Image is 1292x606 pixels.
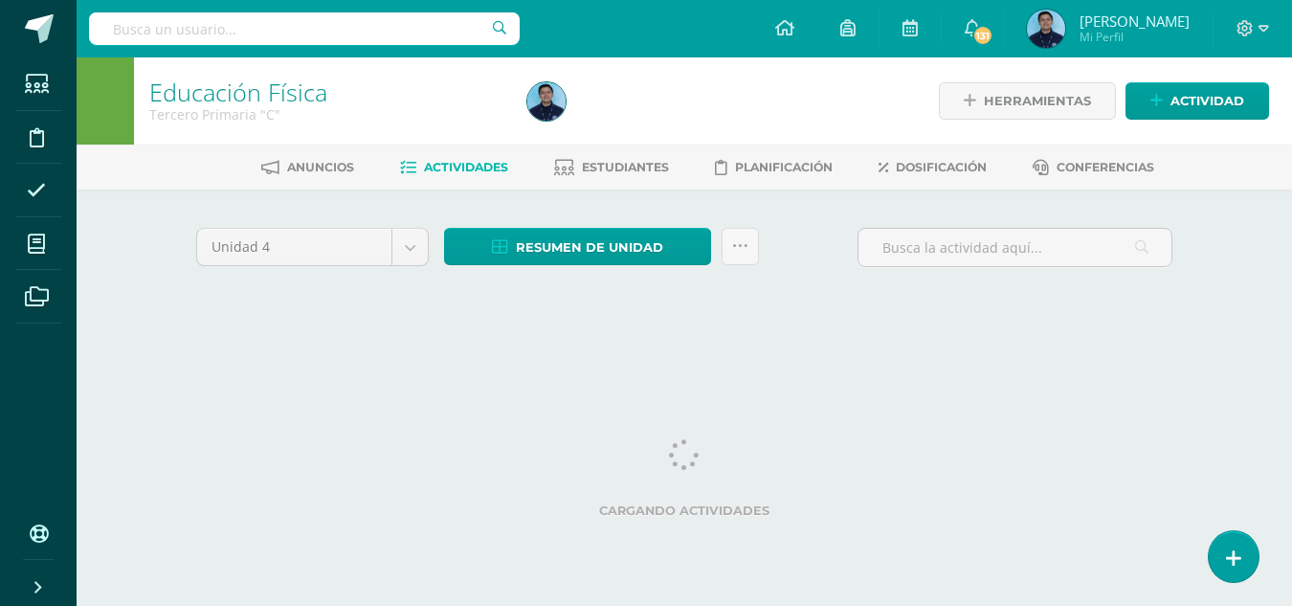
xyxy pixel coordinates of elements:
span: [PERSON_NAME] [1080,11,1190,31]
span: Dosificación [896,160,987,174]
a: Dosificación [879,152,987,183]
a: Educación Física [149,76,327,108]
input: Busca un usuario... [89,12,520,45]
a: Herramientas [939,82,1116,120]
a: Resumen de unidad [444,228,711,265]
a: Anuncios [261,152,354,183]
img: e03a95cdf3f7e818780b3d7e8837d5b9.png [527,82,566,121]
div: Tercero Primaria 'C' [149,105,504,123]
span: Actividades [424,160,508,174]
input: Busca la actividad aquí... [858,229,1171,266]
span: Unidad 4 [212,229,377,265]
a: Planificación [715,152,833,183]
a: Actividades [400,152,508,183]
a: Actividad [1125,82,1269,120]
img: e03a95cdf3f7e818780b3d7e8837d5b9.png [1027,10,1065,48]
span: Conferencias [1057,160,1154,174]
span: Mi Perfil [1080,29,1190,45]
span: Planificación [735,160,833,174]
a: Estudiantes [554,152,669,183]
span: Actividad [1170,83,1244,119]
h1: Educación Física [149,79,504,105]
span: 131 [972,25,993,46]
a: Unidad 4 [197,229,428,265]
span: Resumen de unidad [516,230,663,265]
span: Estudiantes [582,160,669,174]
label: Cargando actividades [196,504,1172,518]
span: Herramientas [984,83,1091,119]
a: Conferencias [1033,152,1154,183]
span: Anuncios [287,160,354,174]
